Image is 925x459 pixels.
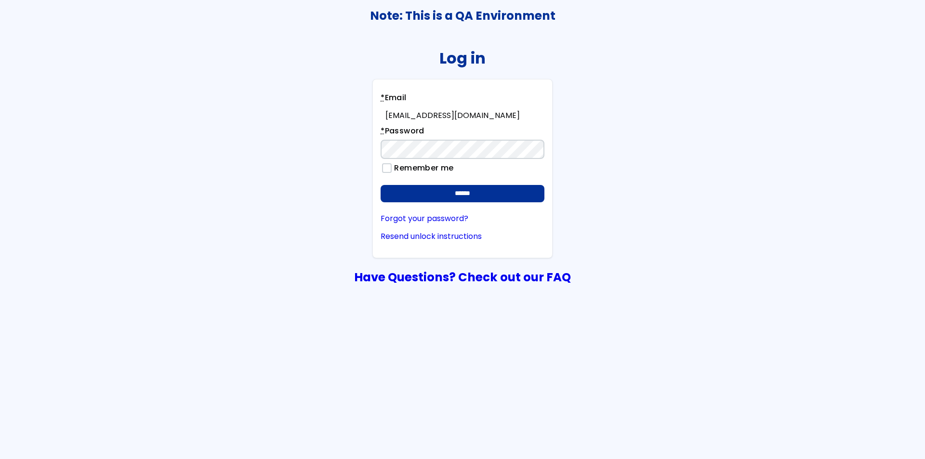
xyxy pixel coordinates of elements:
[381,92,406,106] label: Email
[381,92,384,103] abbr: required
[439,49,486,67] h2: Log in
[381,232,544,241] a: Resend unlock instructions
[381,125,424,140] label: Password
[381,125,384,136] abbr: required
[385,111,544,120] div: [EMAIL_ADDRESS][DOMAIN_NAME]
[0,9,925,23] h3: Note: This is a QA Environment
[354,269,571,286] a: Have Questions? Check out our FAQ
[381,214,544,223] a: Forgot your password?
[390,164,454,172] label: Remember me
